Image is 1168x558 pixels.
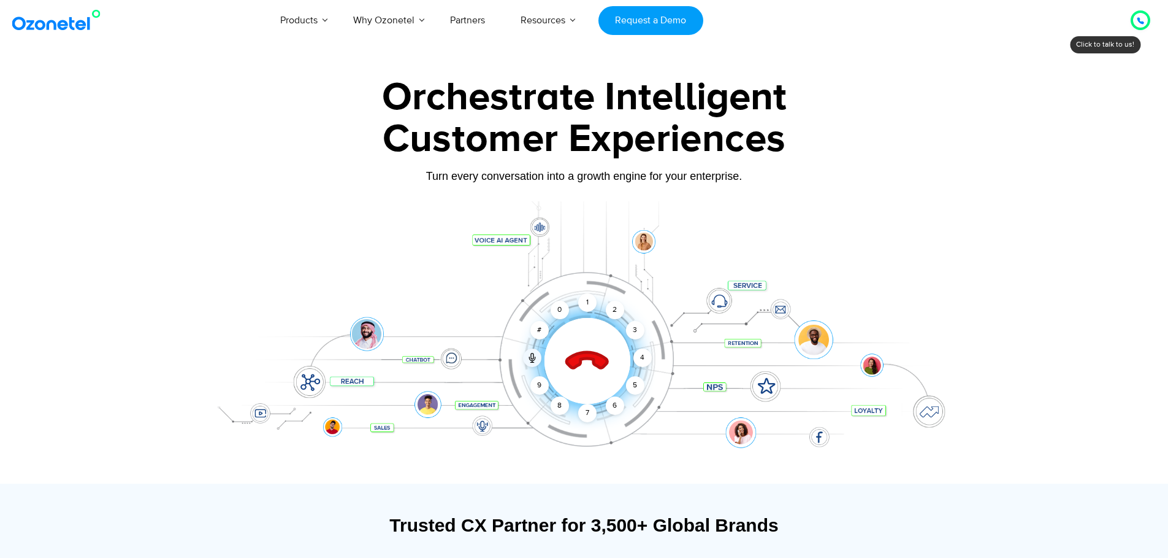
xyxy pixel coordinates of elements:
[201,169,968,183] div: Turn every conversation into a growth engine for your enterprise.
[551,397,569,415] div: 8
[551,301,569,319] div: 0
[606,301,624,319] div: 2
[530,321,549,339] div: #
[578,404,597,422] div: 7
[530,376,549,395] div: 9
[207,514,961,536] div: Trusted CX Partner for 3,500+ Global Brands
[578,293,597,312] div: 1
[201,110,968,169] div: Customer Experiences
[625,376,644,395] div: 5
[201,78,968,117] div: Orchestrate Intelligent
[598,6,703,35] a: Request a Demo
[606,397,624,415] div: 6
[633,349,652,367] div: 4
[625,321,644,339] div: 3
